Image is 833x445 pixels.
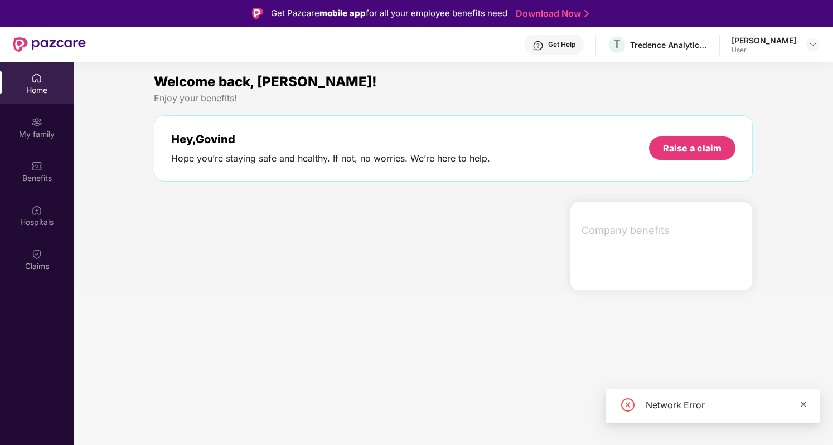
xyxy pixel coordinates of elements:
div: Get Help [548,40,575,49]
img: Logo [252,8,263,19]
span: Welcome back, [PERSON_NAME]! [154,74,377,90]
span: T [613,38,621,51]
img: Stroke [584,8,589,19]
img: svg+xml;base64,PHN2ZyBpZD0iSG9tZSIgeG1sbnM9Imh0dHA6Ly93d3cudzMub3JnLzIwMDAvc3ZnIiB3aWR0aD0iMjAiIG... [31,72,42,84]
div: Raise a claim [663,142,721,154]
img: svg+xml;base64,PHN2ZyB3aWR0aD0iMjAiIGhlaWdodD0iMjAiIHZpZXdCb3g9IjAgMCAyMCAyMCIgZmlsbD0ibm9uZSIgeG... [31,116,42,128]
div: User [732,46,796,55]
a: Download Now [516,8,585,19]
img: svg+xml;base64,PHN2ZyBpZD0iQ2xhaW0iIHhtbG5zPSJodHRwOi8vd3d3LnczLm9yZy8yMDAwL3N2ZyIgd2lkdGg9IjIwIi... [31,248,42,260]
div: [PERSON_NAME] [732,35,796,46]
span: close-circle [621,398,635,412]
img: svg+xml;base64,PHN2ZyBpZD0iSG9zcGl0YWxzIiB4bWxucz0iaHR0cDovL3d3dy53My5vcmcvMjAwMC9zdmciIHdpZHRoPS... [31,204,42,216]
img: svg+xml;base64,PHN2ZyBpZD0iSGVscC0zMngzMiIgeG1sbnM9Imh0dHA6Ly93d3cudzMub3JnLzIwMDAvc3ZnIiB3aWR0aD... [532,40,544,51]
span: close [800,400,807,408]
img: svg+xml;base64,PHN2ZyBpZD0iQmVuZWZpdHMiIHhtbG5zPSJodHRwOi8vd3d3LnczLm9yZy8yMDAwL3N2ZyIgd2lkdGg9Ij... [31,160,42,172]
img: New Pazcare Logo [13,37,86,52]
div: Network Error [646,398,806,412]
span: Company benefits [582,223,744,238]
div: Get Pazcare for all your employee benefits need [271,7,507,20]
div: Tredence Analytics Solutions Private Limited [630,40,708,50]
strong: mobile app [319,8,366,18]
div: Hey, Govind [171,133,490,146]
div: Enjoy your benefits! [154,92,753,104]
img: svg+xml;base64,PHN2ZyBpZD0iRHJvcGRvd24tMzJ4MzIiIHhtbG5zPSJodHRwOi8vd3d3LnczLm9yZy8yMDAwL3N2ZyIgd2... [808,40,817,49]
div: Hope you’re staying safe and healthy. If not, no worries. We’re here to help. [171,153,490,164]
div: Company benefits [575,216,753,245]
